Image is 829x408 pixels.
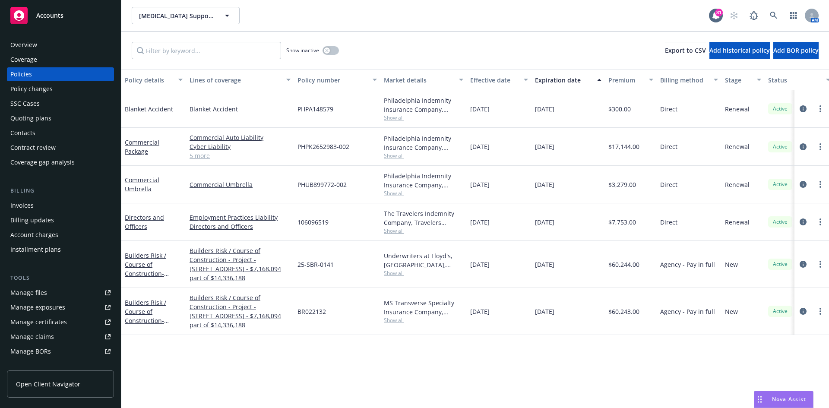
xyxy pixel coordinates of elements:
span: PHPA148579 [297,104,333,114]
div: Stage [725,76,752,85]
a: Coverage gap analysis [7,155,114,169]
button: Stage [721,70,765,90]
a: Directors and Officers [190,222,291,231]
a: Summary of insurance [7,359,114,373]
span: Add BOR policy [773,46,819,54]
span: Open Client Navigator [16,380,80,389]
span: Export to CSV [665,46,706,54]
div: Manage exposures [10,300,65,314]
a: Builders Risk / Course of Construction [125,251,181,314]
a: more [815,142,826,152]
div: Premium [608,76,644,85]
span: Renewal [725,180,750,189]
div: Status [768,76,821,85]
a: more [815,259,826,269]
button: Nova Assist [754,391,813,408]
a: Account charges [7,228,114,242]
span: [DATE] [470,307,490,316]
a: Builders Risk / Course of Construction - Project - [STREET_ADDRESS] - $7,168,094 part of $14,336,188 [190,293,291,329]
div: MS Transverse Specialty Insurance Company, Transverse Insurance Company, RT Specialty Insurance S... [384,298,463,316]
div: Coverage [10,53,37,66]
a: Manage exposures [7,300,114,314]
button: Expiration date [532,70,605,90]
span: Renewal [725,218,750,227]
a: Start snowing [725,7,743,24]
div: Invoices [10,199,34,212]
div: Policy details [125,76,173,85]
a: Invoices [7,199,114,212]
span: Show all [384,269,463,277]
button: Lines of coverage [186,70,294,90]
span: Renewal [725,104,750,114]
a: Coverage [7,53,114,66]
span: 25-SBR-0141 [297,260,334,269]
span: PHUB899772-002 [297,180,347,189]
div: Manage claims [10,330,54,344]
span: 106096519 [297,218,329,227]
span: Direct [660,104,677,114]
span: [DATE] [470,104,490,114]
a: more [815,179,826,190]
div: Contract review [10,141,56,155]
a: circleInformation [798,306,808,316]
div: Philadelphia Indemnity Insurance Company, [GEOGRAPHIC_DATA] Insurance Companies [384,96,463,114]
div: Underwriters at Lloyd's, [GEOGRAPHIC_DATA], [PERSON_NAME] of [GEOGRAPHIC_DATA], RT Specialty Insu... [384,251,463,269]
a: Employment Practices Liability [190,213,291,222]
button: Policy number [294,70,380,90]
div: Account charges [10,228,58,242]
div: Overview [10,38,37,52]
span: Add historical policy [709,46,770,54]
div: The Travelers Indemnity Company, Travelers Insurance [384,209,463,227]
span: Active [772,105,789,113]
span: Show all [384,227,463,234]
a: Policies [7,67,114,81]
a: Search [765,7,782,24]
button: Export to CSV [665,42,706,59]
span: $300.00 [608,104,631,114]
div: Manage certificates [10,315,67,329]
div: Manage BORs [10,345,51,358]
a: Quoting plans [7,111,114,125]
span: $3,279.00 [608,180,636,189]
a: Policy changes [7,82,114,96]
div: Policies [10,67,32,81]
a: Cyber Liability [190,142,291,151]
div: Philadelphia Indemnity Insurance Company, [GEOGRAPHIC_DATA] Insurance Companies [384,134,463,152]
div: Tools [7,274,114,282]
div: Installment plans [10,243,61,256]
div: Contacts [10,126,35,140]
a: Billing updates [7,213,114,227]
span: PHPK2652983-002 [297,142,349,151]
span: [DATE] [535,180,554,189]
a: Report a Bug [745,7,763,24]
a: Builders Risk / Course of Construction [125,298,181,361]
a: circleInformation [798,217,808,227]
span: [DATE] [535,307,554,316]
div: Billing updates [10,213,54,227]
div: Billing method [660,76,709,85]
a: Blanket Accident [190,104,291,114]
div: Drag to move [754,391,765,408]
div: Quoting plans [10,111,51,125]
button: Add BOR policy [773,42,819,59]
a: circleInformation [798,179,808,190]
button: Premium [605,70,657,90]
div: Philadelphia Indemnity Insurance Company, [GEOGRAPHIC_DATA] Insurance Companies [384,171,463,190]
a: Overview [7,38,114,52]
span: [MEDICAL_DATA] Support Community [GEOGRAPHIC_DATA] [139,11,214,20]
span: Direct [660,142,677,151]
div: Policy number [297,76,367,85]
span: [DATE] [535,218,554,227]
span: [DATE] [470,180,490,189]
a: more [815,217,826,227]
div: Coverage gap analysis [10,155,75,169]
span: Active [772,180,789,188]
a: circleInformation [798,142,808,152]
input: Filter by keyword... [132,42,281,59]
button: Market details [380,70,467,90]
span: [DATE] [535,260,554,269]
span: BR022132 [297,307,326,316]
a: more [815,104,826,114]
div: 81 [715,9,723,16]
